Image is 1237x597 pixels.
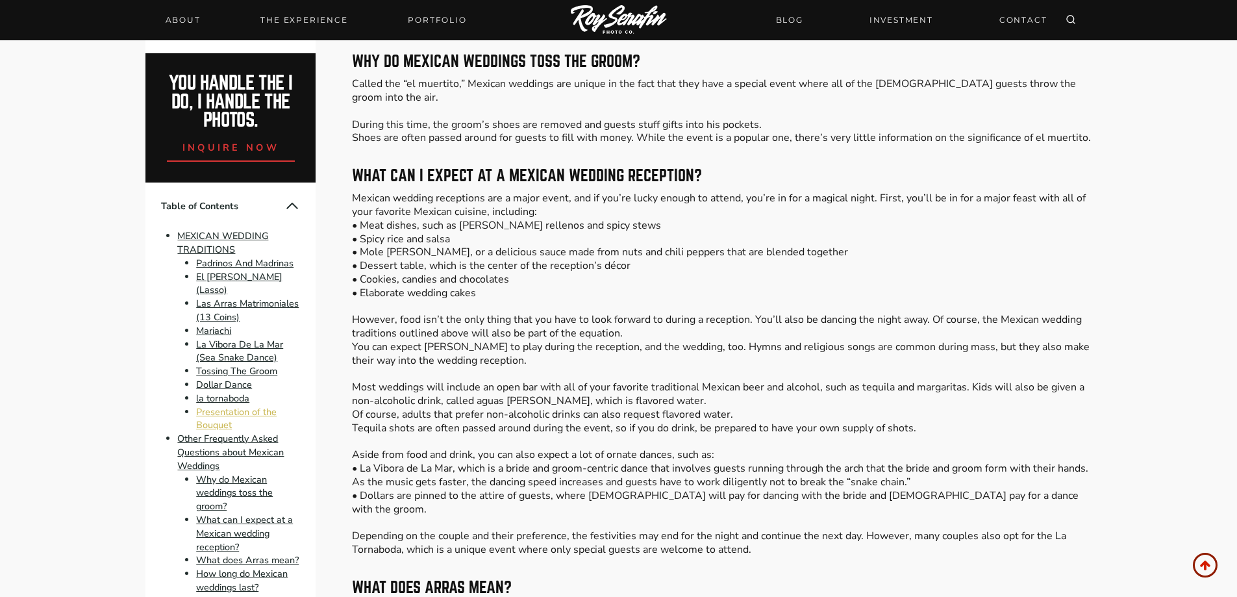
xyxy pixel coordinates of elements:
[182,141,280,154] span: inquire now
[196,378,252,391] a: Dollar Dance
[196,338,283,364] a: La Vibora De La Mar (Sea Snake Dance)
[992,8,1055,31] a: CONTACT
[352,580,1091,596] h3: What does Arras mean?
[352,192,1091,557] p: Mexican wedding receptions are a major event, and if you’re lucky enough to attend, you’re in for...
[196,364,277,377] a: Tossing The Groom
[253,11,355,29] a: THE EXPERIENCE
[196,324,231,337] a: Mariachi
[177,432,284,472] a: Other Frequently Asked Questions about Mexican Weddings
[196,567,288,594] a: How long do Mexican weddings last?
[284,198,300,214] button: Collapse Table of Contents
[196,513,293,553] a: What can I expect at a Mexican wedding reception?
[400,11,474,29] a: Portfolio
[196,405,277,432] a: Presentation of the Bouquet
[167,130,295,162] a: inquire now
[161,199,284,213] span: Table of Contents
[196,554,299,567] a: What does Arras mean?
[196,473,273,513] a: Why do Mexican weddings toss the groom?
[768,8,811,31] a: BLOG
[352,77,1091,145] p: Called the “el muertito,” Mexican weddings are unique in the fact that they have a special event ...
[196,270,282,297] a: El [PERSON_NAME] (Lasso)
[1062,11,1080,29] button: View Search Form
[862,8,941,31] a: INVESTMENT
[158,11,475,29] nav: Primary Navigation
[196,392,249,405] a: la tornaboda
[571,5,667,36] img: Logo of Roy Serafin Photo Co., featuring stylized text in white on a light background, representi...
[1193,553,1218,578] a: Scroll to top
[177,229,268,256] a: MEXICAN WEDDING TRADITIONS
[196,297,299,324] a: Las Arras Matrimoniales (13 Coins)
[352,19,1091,42] h2: Other Frequently Asked Questions about Mexican Weddings
[352,54,1091,70] h3: Why do Mexican weddings toss the groom?
[768,8,1055,31] nav: Secondary Navigation
[158,11,208,29] a: About
[160,74,302,130] h2: You handle the i do, I handle the photos.
[196,257,294,270] a: Padrinos And Madrinas
[352,168,1091,184] h3: What can I expect at a Mexican wedding reception?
